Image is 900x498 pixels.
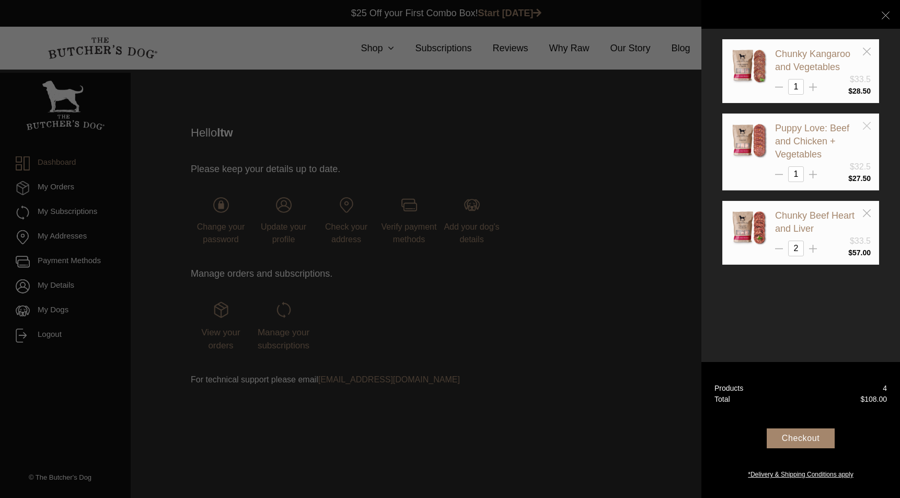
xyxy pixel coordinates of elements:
[714,394,730,405] div: Total
[775,210,855,234] a: Chunky Beef Heart and Liver
[850,235,871,247] div: $33.5
[860,395,887,403] bdi: 108.00
[775,123,849,160] a: Puppy Love: Beef and Chicken + Vegetables
[731,122,767,159] img: Puppy Love: Beef and Chicken + Vegetables
[701,467,900,479] a: *Delivery & Shipping Conditions apply
[848,87,871,95] bdi: 28.50
[883,383,887,394] div: 4
[848,174,871,183] bdi: 27.50
[775,49,850,72] a: Chunky Kangaroo and Vegetables
[848,174,852,183] span: $
[848,248,871,257] bdi: 57.00
[701,362,900,498] a: Products 4 Total $108.00 Checkout
[860,395,864,403] span: $
[714,383,743,394] div: Products
[731,209,767,246] img: Chunky Beef Heart and Liver
[848,248,852,257] span: $
[848,87,852,95] span: $
[767,428,835,448] div: Checkout
[850,73,871,86] div: $33.5
[731,48,767,84] img: Chunky Kangaroo and Vegetables
[850,161,871,173] div: $32.5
